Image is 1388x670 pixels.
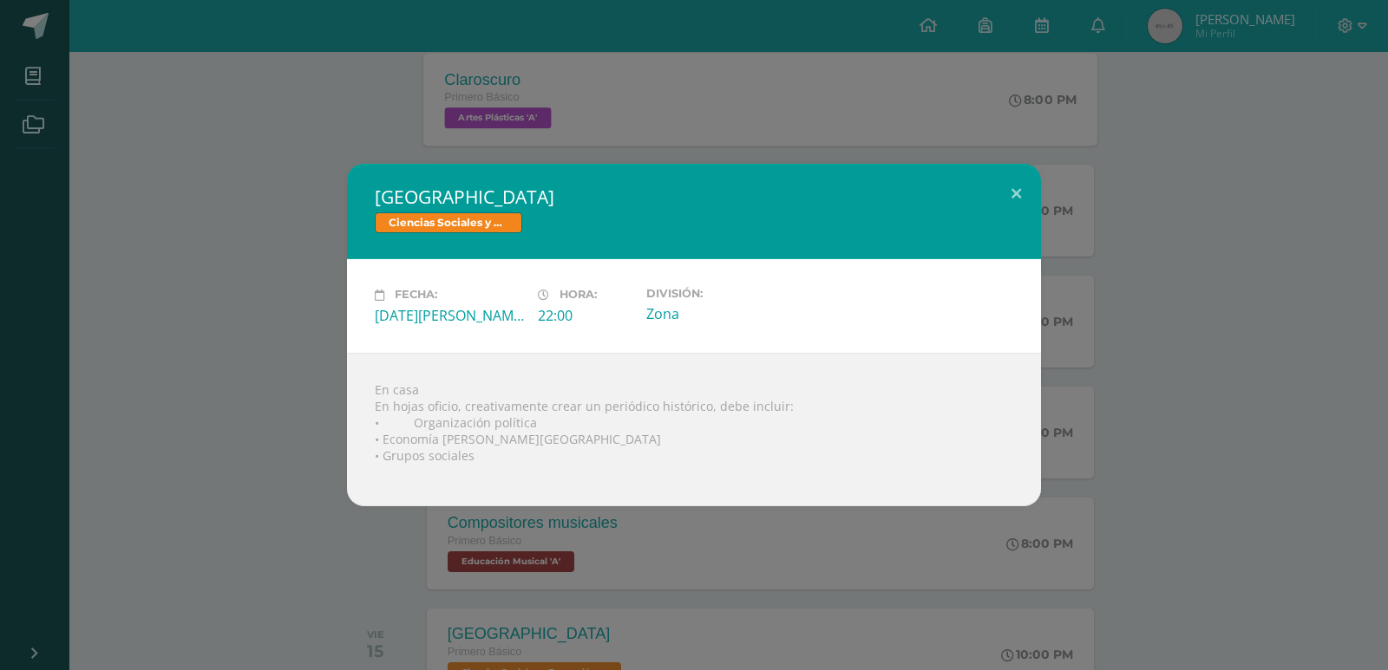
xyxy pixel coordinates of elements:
label: División: [646,287,795,300]
div: [DATE][PERSON_NAME] [375,306,524,325]
h2: [GEOGRAPHIC_DATA] [375,185,1013,209]
span: Hora: [560,289,597,302]
div: Zona [646,304,795,323]
div: En casa En hojas oficio, creativamente crear un periódico histórico, debe incluir: •Organiza... [347,353,1041,506]
div: 22:00 [538,306,632,325]
span: Fecha: [395,289,437,302]
span: Ciencias Sociales y Formación Ciudadana [375,212,522,233]
button: Close (Esc) [992,164,1041,223]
